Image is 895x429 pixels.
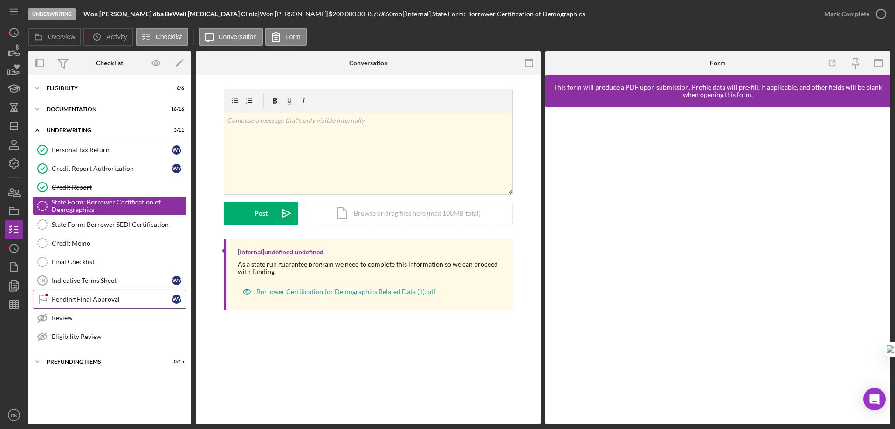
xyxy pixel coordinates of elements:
[33,159,186,178] a: Credit Report AuthorizationWY
[5,406,23,424] button: RK
[824,5,869,23] div: Mark Complete
[199,28,263,46] button: Conversation
[33,271,186,290] a: 16Indicative Terms SheetWY
[106,33,127,41] label: Activity
[52,221,186,228] div: State Form: Borrower SEDI Certification
[156,33,182,41] label: Checklist
[167,85,184,91] div: 6 / 6
[167,106,184,112] div: 16 / 16
[555,117,882,415] iframe: Lenderfit form
[33,178,186,197] a: Credit Report
[52,314,186,322] div: Review
[329,10,368,18] div: $200,000.00
[402,10,585,18] div: | [Internal] State Form: Borrower Certification of Demographics
[172,164,181,173] div: W Y
[33,290,186,309] a: Pending Final ApprovalWY
[710,59,726,67] div: Form
[255,202,268,225] div: Post
[167,359,184,365] div: 0 / 15
[33,327,186,346] a: Eligibility Review
[52,165,172,172] div: Credit Report Authorization
[52,295,172,303] div: Pending Final Approval
[33,197,186,215] a: State Form: Borrower Certification of Demographics
[33,309,186,327] a: Review
[47,127,161,133] div: Underwriting
[815,5,890,23] button: Mark Complete
[83,10,258,18] b: Won [PERSON_NAME] dba BeWell [MEDICAL_DATA] Clinic
[33,141,186,159] a: Personal Tax ReturnWY
[224,202,298,225] button: Post
[47,106,161,112] div: Documentation
[368,10,386,18] div: 8.75 %
[52,198,186,213] div: State Form: Borrower Certification of Demographics
[172,276,181,285] div: W Y
[136,28,188,46] button: Checklist
[52,183,186,191] div: Credit Report
[52,146,172,154] div: Personal Tax Return
[39,278,45,283] tspan: 16
[47,359,161,365] div: Prefunding Items
[83,10,260,18] div: |
[863,388,886,410] div: Open Intercom Messenger
[52,258,186,266] div: Final Checklist
[238,248,324,256] div: [Internal] undefined undefined
[83,28,133,46] button: Activity
[11,413,17,418] text: RK
[172,145,181,155] div: W Y
[260,10,329,18] div: Won [PERSON_NAME] |
[285,33,301,41] label: Form
[52,239,186,247] div: Credit Memo
[238,282,441,301] button: Borrower Certification for Demographics Related Data (1).pdf
[550,84,886,98] div: This form will produce a PDF upon submission. Profile data will pre-fill, if applicable, and othe...
[52,277,172,284] div: Indicative Terms Sheet
[238,260,503,275] div: As a state run guarantee program we need to complete this information so we can proceed with fund...
[219,33,257,41] label: Conversation
[52,333,186,340] div: Eligibility Review
[33,234,186,253] a: Credit Memo
[48,33,75,41] label: Overview
[349,59,388,67] div: Conversation
[28,8,76,20] div: Underwriting
[47,85,161,91] div: Eligibility
[28,28,81,46] button: Overview
[172,295,181,304] div: W Y
[33,253,186,271] a: Final Checklist
[265,28,307,46] button: Form
[256,288,436,295] div: Borrower Certification for Demographics Related Data (1).pdf
[167,127,184,133] div: 3 / 11
[96,59,123,67] div: Checklist
[386,10,402,18] div: 60 mo
[33,215,186,234] a: State Form: Borrower SEDI Certification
